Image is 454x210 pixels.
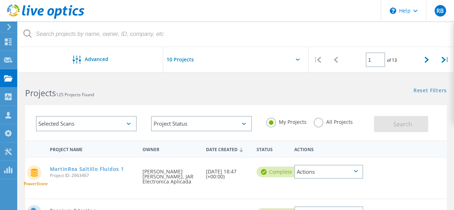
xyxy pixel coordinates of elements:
span: Advanced [85,57,108,62]
b: Projects [25,87,56,99]
a: Reset Filters [413,88,447,94]
div: Actions [294,165,363,179]
div: Selected Scans [36,116,137,131]
div: Project Status [151,116,252,131]
div: Date Created [202,142,253,156]
button: Search [374,116,428,132]
div: Project Name [46,142,139,155]
div: | [436,47,454,73]
div: Status [253,142,291,155]
div: | [309,47,327,73]
a: MartinRea Saltillo Fluidos 1 [50,167,124,172]
div: Actions [291,142,367,155]
span: RB [436,8,444,14]
div: Complete [257,167,299,177]
span: PowerStore [24,182,48,186]
div: [PERSON_NAME] [PERSON_NAME], JAR Electronica Aplicada [139,158,202,191]
svg: \n [390,8,396,14]
div: [DATE] 18:47 (+00:00) [202,158,253,186]
span: Project ID: 2963467 [50,173,136,178]
a: Live Optics Dashboard [7,15,84,20]
span: Search [393,120,412,128]
span: 125 Projects Found [56,92,94,98]
span: of 13 [387,57,397,63]
label: My Projects [266,118,306,125]
label: All Projects [314,118,353,125]
div: Owner [139,142,202,155]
